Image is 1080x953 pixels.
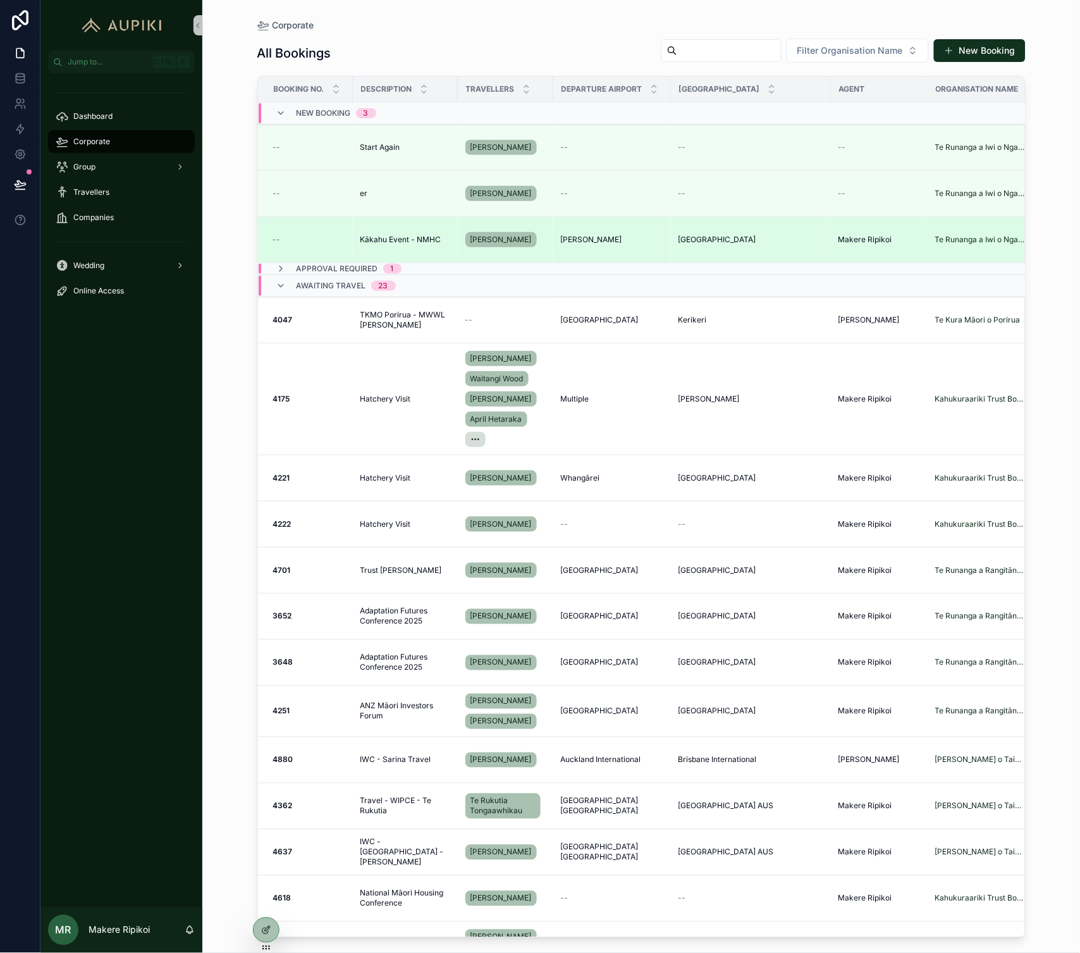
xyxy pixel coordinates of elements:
span: -- [561,188,568,199]
span: Makere Ripikoi [838,394,892,404]
span: Makere Ripikoi [838,519,892,529]
span: [PERSON_NAME] [470,658,532,668]
a: Wedding [48,254,195,277]
a: -- [273,235,345,245]
span: Agent [839,84,865,94]
span: [GEOGRAPHIC_DATA] AUS [678,847,774,858]
a: [PERSON_NAME] [465,653,546,673]
a: [PERSON_NAME] [678,394,823,404]
span: [GEOGRAPHIC_DATA] [561,315,639,325]
span: Makere Ripikoi [838,565,892,575]
a: Te Runanga a Iwi o Ngapuhi [935,235,1025,245]
a: Te Runanga a Rangitāne o Wairau [935,706,1025,716]
a: Te Runanga a Rangitāne o Wairau [935,658,1025,668]
span: [PERSON_NAME] [470,894,532,904]
span: MR [56,923,71,938]
span: Kerikeri [678,315,707,325]
span: Start Again [360,142,400,152]
span: Travel - WIPCE - Te Rukutia [360,796,450,816]
span: [PERSON_NAME] [678,394,740,404]
a: Te Runanga a Rangitāne o Wairau [935,612,1025,622]
a: Makere Ripikoi [838,612,920,622]
strong: 4362 [273,801,293,811]
span: Makere Ripikoi [838,235,892,245]
span: -- [561,142,568,152]
span: Makere Ripikoi [838,612,892,622]
span: Filter Organisation Name [797,44,903,57]
span: Brisbane International [678,755,757,765]
a: [GEOGRAPHIC_DATA] [678,612,823,622]
a: Hatchery Visit [360,473,450,483]
span: Makere Ripikoi [838,473,892,483]
a: 4637 [273,847,345,858]
a: [PERSON_NAME]Waitangi Wood[PERSON_NAME]April Hetaraka [465,348,546,450]
span: Hatchery Visit [360,394,411,404]
a: -- [678,188,823,199]
button: New Booking [934,39,1026,62]
span: Travellers [73,187,109,197]
a: 4251 [273,706,345,716]
span: -- [678,519,686,529]
strong: 4618 [273,894,291,903]
span: Makere Ripikoi [838,894,892,904]
span: Booking No. [274,84,324,94]
a: [PERSON_NAME] o Tainui [935,755,1025,765]
span: Organisation Name [936,84,1019,94]
a: [GEOGRAPHIC_DATA] AUS [678,847,823,858]
span: [GEOGRAPHIC_DATA] [561,658,639,668]
a: [PERSON_NAME] [561,235,663,245]
a: [PERSON_NAME] [465,606,546,627]
a: [GEOGRAPHIC_DATA] [678,565,823,575]
a: [GEOGRAPHIC_DATA] [561,658,663,668]
a: Auckland International [561,755,663,765]
a: [PERSON_NAME] o Tainui [935,847,1025,858]
a: Makere Ripikoi [838,706,920,716]
a: [PERSON_NAME] [465,351,537,366]
span: [GEOGRAPHIC_DATA] [561,612,639,622]
span: Adaptation Futures Conference 2025 [360,653,450,673]
span: Corporate [73,137,110,147]
a: Trust [PERSON_NAME] [360,565,450,575]
span: Waitangi Wood [470,374,524,384]
span: [PERSON_NAME] [470,142,532,152]
a: Makere Ripikoi [838,894,920,904]
a: Kahukuraariki Trust Board [935,473,1025,483]
span: Trust [PERSON_NAME] [360,565,442,575]
span: ANZ Māori Investors Forum [360,701,450,722]
a: [PERSON_NAME] [465,140,537,155]
a: [PERSON_NAME] [465,183,546,204]
a: Te Kura Māori o Porirua [935,315,1021,325]
a: National Māori Housing Conference [360,888,450,909]
span: Group [73,162,95,172]
span: [PERSON_NAME] [470,235,532,245]
a: Waitangi Wood [465,371,529,386]
strong: 4880 [273,755,293,765]
a: Te Runanga a Rangitāne o Wairau [935,565,1025,575]
a: [GEOGRAPHIC_DATA] [561,612,663,622]
a: Hatchery Visit [360,394,450,404]
span: [PERSON_NAME] [470,394,532,404]
div: 3 [364,108,369,118]
a: Kahukuraariki Trust Board [935,519,1025,529]
a: 4880 [273,755,345,765]
a: [PERSON_NAME] [465,753,537,768]
span: [PERSON_NAME] [470,847,532,858]
a: Start Again [360,142,450,152]
span: [PERSON_NAME] [470,565,532,575]
a: [PERSON_NAME] [465,232,537,247]
strong: 4701 [273,565,291,575]
span: Kahukuraariki Trust Board [935,894,1025,904]
a: Kākahu Event - NMHC [360,235,450,245]
a: [PERSON_NAME] [465,694,537,709]
a: [GEOGRAPHIC_DATA] [678,235,823,245]
a: Makere Ripikoi [838,847,920,858]
span: [GEOGRAPHIC_DATA] [678,612,756,622]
